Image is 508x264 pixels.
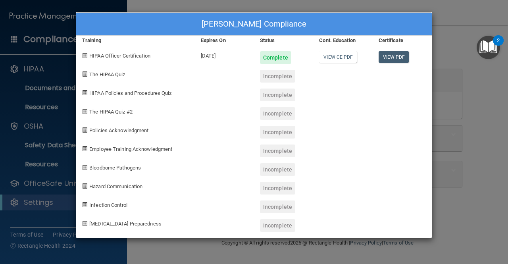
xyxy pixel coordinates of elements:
span: The HIPAA Quiz [89,71,125,77]
div: Incomplete [260,200,295,213]
div: Incomplete [260,89,295,101]
div: [DATE] [195,45,254,64]
div: Incomplete [260,126,295,139]
a: View PDF [379,51,409,63]
div: Incomplete [260,70,295,83]
div: Complete [260,51,291,64]
span: Infection Control [89,202,127,208]
div: Incomplete [260,107,295,120]
div: Incomplete [260,163,295,176]
div: Status [254,36,313,45]
span: Hazard Communication [89,183,142,189]
div: [PERSON_NAME] Compliance [76,13,432,36]
div: Expires On [195,36,254,45]
a: View CE PDF [319,51,357,63]
div: 2 [497,40,500,51]
span: Bloodborne Pathogens [89,165,141,171]
div: Cont. Education [313,36,372,45]
span: The HIPAA Quiz #2 [89,109,133,115]
span: HIPAA Policies and Procedures Quiz [89,90,171,96]
span: [MEDICAL_DATA] Preparedness [89,221,162,227]
div: Incomplete [260,219,295,232]
button: Open Resource Center, 2 new notifications [477,36,500,59]
div: Incomplete [260,182,295,195]
div: Training [76,36,195,45]
span: HIPAA Officer Certification [89,53,150,59]
span: Employee Training Acknowledgment [89,146,172,152]
div: Incomplete [260,145,295,157]
span: Policies Acknowledgment [89,127,148,133]
div: Certificate [373,36,432,45]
